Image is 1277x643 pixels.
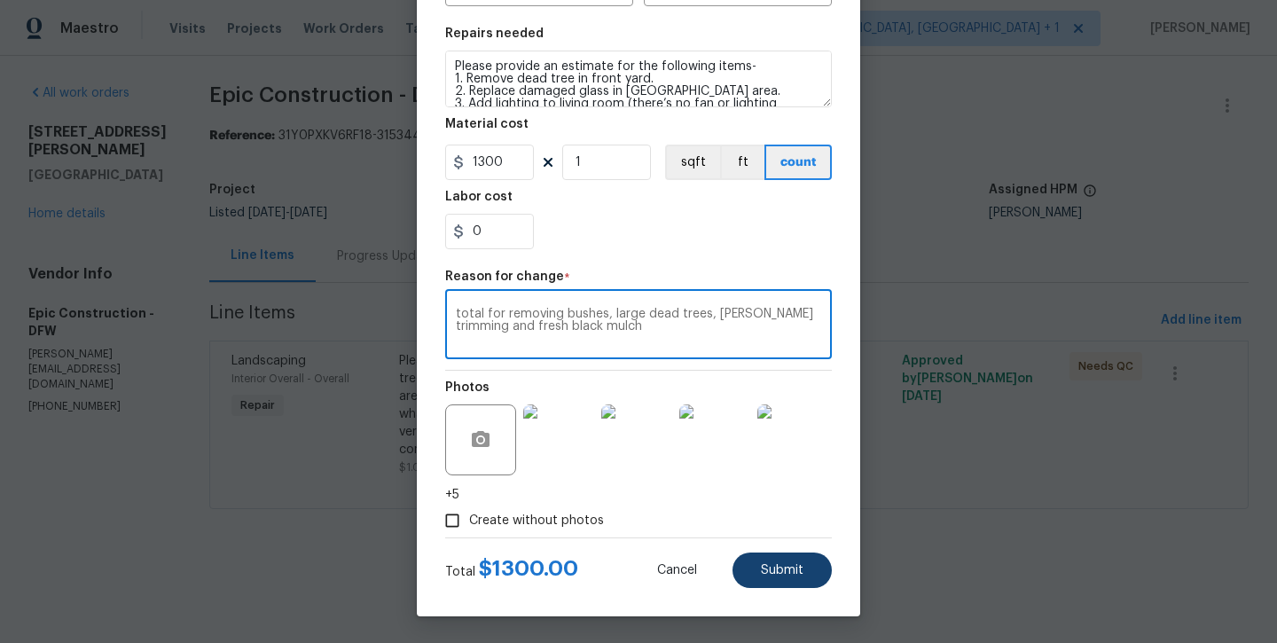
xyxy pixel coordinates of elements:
[445,27,544,40] h5: Repairs needed
[445,118,529,130] h5: Material cost
[764,145,832,180] button: count
[445,560,578,581] div: Total
[657,564,697,577] span: Cancel
[720,145,764,180] button: ft
[665,145,720,180] button: sqft
[445,51,832,107] textarea: Please provide an estimate for the following items- 1. Remove dead tree in front yard. 2. Replace...
[445,486,459,504] span: +5
[456,308,821,345] textarea: total for removing bushes, large dead trees, [PERSON_NAME] trimming and fresh black mulch
[445,271,564,283] h5: Reason for change
[733,553,832,588] button: Submit
[761,564,803,577] span: Submit
[445,381,490,394] h5: Photos
[445,191,513,203] h5: Labor cost
[629,553,725,588] button: Cancel
[479,558,578,579] span: $ 1300.00
[469,512,604,530] span: Create without photos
